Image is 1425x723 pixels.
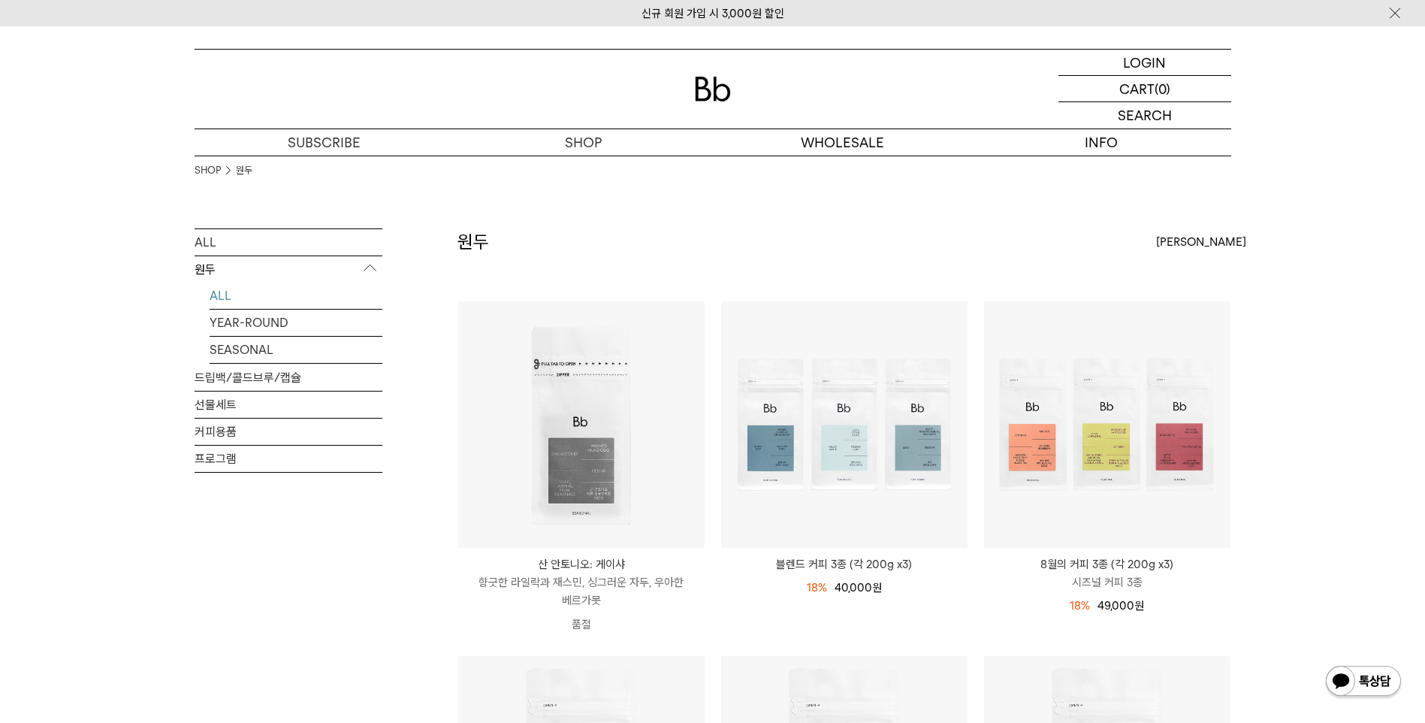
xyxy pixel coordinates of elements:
a: SHOP [454,129,713,156]
a: SUBSCRIBE [195,129,454,156]
span: 원 [872,581,882,594]
a: LOGIN [1058,50,1231,76]
a: ALL [195,229,382,256]
span: [PERSON_NAME] [1156,233,1246,251]
p: WHOLESALE [713,129,972,156]
a: CART (0) [1058,76,1231,102]
p: 향긋한 라일락과 재스민, 싱그러운 자두, 우아한 베르가못 [458,573,705,610]
div: 18% [807,579,827,597]
a: 8월의 커피 3종 (각 200g x3) 시즈널 커피 3종 [984,555,1230,591]
p: 원두 [195,256,382,283]
img: 카카오톡 채널 1:1 채팅 버튼 [1324,664,1402,700]
p: 품절 [458,610,705,640]
span: 40,000 [835,581,882,594]
a: 신규 회원 가입 시 3,000원 할인 [642,7,784,20]
h2: 원두 [457,229,489,255]
img: 로고 [695,77,731,101]
img: 산 안토니오: 게이샤 [458,301,705,548]
p: (0) [1155,76,1170,101]
a: 드립백/콜드브루/캡슐 [195,365,382,391]
p: SEARCH [1118,102,1172,129]
img: 8월의 커피 3종 (각 200g x3) [984,301,1230,548]
a: 프로그램 [195,446,382,472]
a: 산 안토니오: 게이샤 향긋한 라일락과 재스민, 싱그러운 자두, 우아한 베르가못 [458,555,705,610]
span: 49,000 [1097,599,1144,613]
a: SEASONAL [210,337,382,363]
p: 산 안토니오: 게이샤 [458,555,705,573]
p: 시즈널 커피 3종 [984,573,1230,591]
a: 선물세트 [195,392,382,418]
p: LOGIN [1123,50,1166,75]
a: 원두 [236,163,252,178]
span: 원 [1134,599,1144,613]
a: 블렌드 커피 3종 (각 200g x3) [721,555,968,573]
a: SHOP [195,163,221,178]
p: CART [1119,76,1155,101]
a: YEAR-ROUND [210,310,382,336]
a: 커피용품 [195,419,382,445]
div: 18% [1070,597,1090,615]
p: INFO [972,129,1231,156]
p: 8월의 커피 3종 (각 200g x3) [984,555,1230,573]
img: 블렌드 커피 3종 (각 200g x3) [721,301,968,548]
a: ALL [210,283,382,309]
